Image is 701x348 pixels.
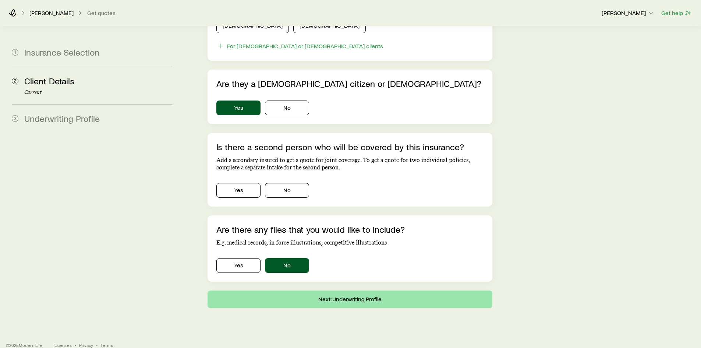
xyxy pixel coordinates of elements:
[100,342,113,348] a: Terms
[208,291,492,308] button: Next: Underwriting Profile
[54,342,72,348] a: Licenses
[216,78,483,89] p: Are they a [DEMOGRAPHIC_DATA] citizen or [DEMOGRAPHIC_DATA]?
[24,47,99,57] span: Insurance Selection
[216,224,483,235] p: Are there any files that you would like to include?
[216,239,483,246] p: E.g. medical records, in force illustrations, competitive illustrations
[12,49,18,56] span: 1
[216,142,483,152] p: Is there a second person who will be covered by this insurance?
[265,258,309,273] button: No
[216,183,261,198] button: Yes
[602,9,655,17] p: [PERSON_NAME]
[75,342,76,348] span: •
[265,183,309,198] button: No
[24,89,172,95] p: Current
[24,75,74,86] span: Client Details
[661,9,692,17] button: Get help
[12,115,18,122] span: 3
[24,113,100,124] span: Underwriting Profile
[216,157,483,171] p: Add a secondary insured to get a quote for joint coverage. To get a quote for two individual poli...
[216,42,383,50] button: For [DEMOGRAPHIC_DATA] or [DEMOGRAPHIC_DATA] clients
[216,101,261,115] button: Yes
[6,342,43,348] p: © 2025 Modern Life
[79,342,93,348] a: Privacy
[227,42,383,50] div: For [DEMOGRAPHIC_DATA] or [DEMOGRAPHIC_DATA] clients
[96,342,98,348] span: •
[87,10,116,17] button: Get quotes
[265,101,309,115] button: No
[29,9,74,17] p: [PERSON_NAME]
[12,78,18,84] span: 2
[601,9,655,18] button: [PERSON_NAME]
[216,258,261,273] button: Yes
